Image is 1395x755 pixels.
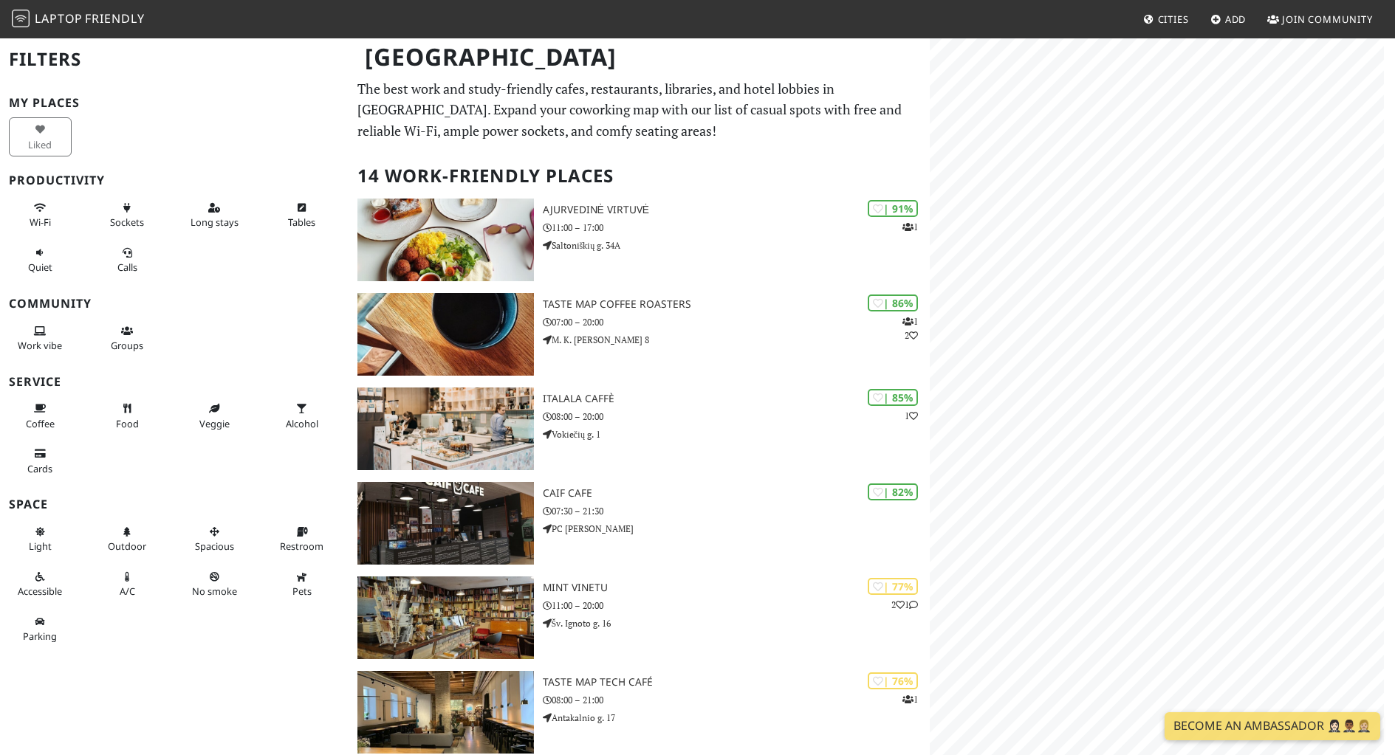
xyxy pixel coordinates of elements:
[543,676,930,689] h3: Taste Map Tech Café
[288,216,315,229] span: Work-friendly tables
[543,204,930,216] h3: Ajurvedinė virtuvė
[292,585,312,598] span: Pet friendly
[35,10,83,27] span: Laptop
[191,216,239,229] span: Long stays
[110,216,144,229] span: Power sockets
[12,7,145,32] a: LaptopFriendly LaptopFriendly
[1137,6,1195,32] a: Cities
[192,585,237,598] span: Smoke free
[349,387,930,470] a: Italala Caffè | 85% 1 Italala Caffè 08:00 – 20:00 Vokiečių g. 1
[349,199,930,281] a: Ajurvedinė virtuvė | 91% 1 Ajurvedinė virtuvė 11:00 – 17:00 Saltoniškių g. 34A
[868,200,918,217] div: | 91%
[868,483,918,500] div: | 82%
[23,630,57,643] span: Parking
[543,298,930,311] h3: Taste Map Coffee Roasters
[543,238,930,252] p: Saltoniškių g. 34A
[9,610,72,649] button: Parking
[108,539,146,553] span: Outdoor area
[96,241,159,280] button: Calls
[195,539,234,553] span: Spacious
[543,410,930,424] p: 08:00 – 20:00
[357,671,533,754] img: Taste Map Tech Café
[902,692,918,706] p: 1
[543,522,930,536] p: PC [PERSON_NAME]
[357,482,533,565] img: Caif Cafe
[9,441,72,480] button: Cards
[9,196,72,235] button: Wi-Fi
[270,196,333,235] button: Tables
[357,154,921,199] h2: 14 Work-Friendly Places
[18,339,62,352] span: People working
[9,241,72,280] button: Quiet
[96,520,159,559] button: Outdoor
[96,396,159,435] button: Food
[1204,6,1252,32] a: Add
[349,482,930,565] a: Caif Cafe | 82% Caif Cafe 07:30 – 21:30 PC [PERSON_NAME]
[96,196,159,235] button: Sockets
[543,333,930,347] p: M. K. [PERSON_NAME] 8
[183,520,246,559] button: Spacious
[9,319,72,358] button: Work vibe
[18,585,62,598] span: Accessible
[543,582,930,594] h3: Mint Vinetu
[27,462,52,475] span: Credit cards
[85,10,144,27] span: Friendly
[183,565,246,604] button: No smoke
[543,393,930,405] h3: Italala Caffè
[902,314,918,342] p: 1 2
[357,293,533,376] img: Taste Map Coffee Roasters
[270,396,333,435] button: Alcohol
[543,616,930,630] p: Šv. Ignoto g. 16
[9,96,340,110] h3: My Places
[357,78,921,142] p: The best work and study-friendly cafes, restaurants, libraries, and hotel lobbies in [GEOGRAPHIC_...
[1225,13,1247,26] span: Add
[111,339,143,352] span: Group tables
[543,315,930,329] p: 07:00 – 20:00
[28,261,52,274] span: Quiet
[543,693,930,707] p: 08:00 – 21:00
[543,221,930,235] p: 11:00 – 17:00
[26,417,55,430] span: Coffee
[30,216,51,229] span: Stable Wi-Fi
[9,497,340,511] h3: Space
[1158,13,1189,26] span: Cities
[9,173,340,187] h3: Productivity
[183,196,246,235] button: Long stays
[199,417,230,430] span: Veggie
[543,711,930,725] p: Antakalnio g. 17
[357,387,533,470] img: Italala Caffè
[902,220,918,234] p: 1
[96,319,159,358] button: Groups
[1261,6,1379,32] a: Join Community
[9,520,72,559] button: Light
[9,396,72,435] button: Coffee
[357,576,533,659] img: Mint Vinetu
[905,409,918,423] p: 1
[183,396,246,435] button: Veggie
[9,37,340,82] h2: Filters
[868,389,918,406] div: | 85%
[868,672,918,689] div: | 76%
[353,37,927,77] h1: [GEOGRAPHIC_DATA]
[270,520,333,559] button: Restroom
[270,565,333,604] button: Pets
[280,539,323,553] span: Restroom
[29,539,52,553] span: Natural light
[349,293,930,376] a: Taste Map Coffee Roasters | 86% 12 Taste Map Coffee Roasters 07:00 – 20:00 M. K. [PERSON_NAME] 8
[868,294,918,311] div: | 86%
[9,375,340,389] h3: Service
[543,487,930,500] h3: Caif Cafe
[543,504,930,518] p: 07:30 – 21:30
[9,297,340,311] h3: Community
[120,585,135,598] span: Air conditioned
[9,565,72,604] button: Accessible
[286,417,318,430] span: Alcohol
[349,576,930,659] a: Mint Vinetu | 77% 21 Mint Vinetu 11:00 – 20:00 Šv. Ignoto g. 16
[12,10,30,27] img: LaptopFriendly
[1282,13,1373,26] span: Join Community
[543,599,930,613] p: 11:00 – 20:00
[116,417,139,430] span: Food
[357,199,533,281] img: Ajurvedinė virtuvė
[349,671,930,754] a: Taste Map Tech Café | 76% 1 Taste Map Tech Café 08:00 – 21:00 Antakalnio g. 17
[1165,712,1380,740] a: Become an Ambassador 🤵🏻‍♀️🤵🏾‍♂️🤵🏼‍♀️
